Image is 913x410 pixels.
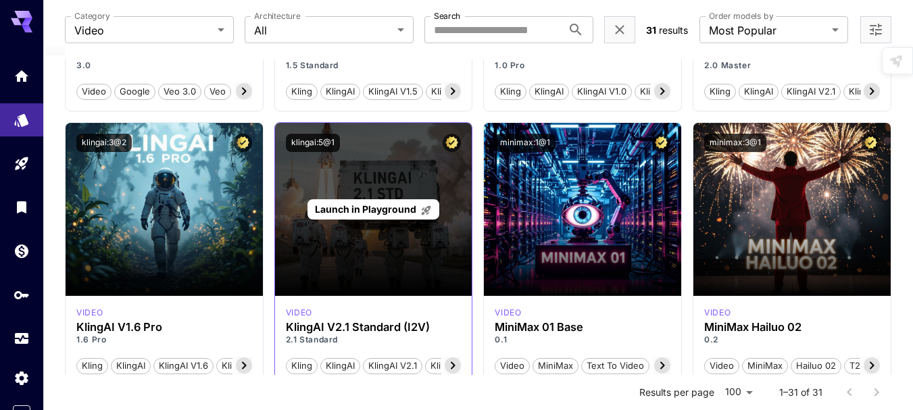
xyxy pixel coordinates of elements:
[425,357,524,374] button: KlingAI v2.1 Standard
[495,59,670,72] p: 1.0 Pro
[204,82,231,100] button: Veo
[159,85,201,99] span: Veo 3.0
[659,24,688,36] span: results
[704,321,880,334] h3: MiniMax Hailuo 02
[652,134,670,152] button: Certified Model – Vetted for best performance and includes a commercial license.
[612,22,628,39] button: Clear filters (1)
[321,359,360,373] span: KlingAI
[704,307,731,319] div: minimax_hailuo_02
[76,82,112,100] button: Video
[364,359,422,373] span: KlingAI v2.1
[364,85,422,99] span: KlingAI v1.5
[709,22,826,39] span: Most Popular
[320,357,360,374] button: KlingAI
[234,134,252,152] button: Certified Model – Vetted for best performance and includes a commercial license.
[153,357,214,374] button: KlingAI v1.6
[791,357,841,374] button: Hailuo 02
[533,357,578,374] button: MiniMax
[286,357,318,374] button: Kling
[495,85,526,99] span: Kling
[286,334,462,346] p: 2.1 Standard
[709,10,773,22] label: Order models by
[217,359,293,373] span: KlingAI v1.6 Pro
[639,386,714,399] p: Results per page
[533,359,578,373] span: MiniMax
[572,85,631,99] span: KlingAI v1.0
[495,357,530,374] button: Video
[286,82,318,100] button: Kling
[76,134,132,152] button: klingai:3@2
[76,307,103,319] div: klingai_1_6_pro
[74,22,212,39] span: Video
[254,22,392,39] span: All
[158,82,201,100] button: Veo 3.0
[315,203,416,215] span: Launch in Playground
[443,134,461,152] button: Certified Model – Vetted for best performance and includes a commercial license.
[845,359,871,373] span: T2V
[781,82,841,100] button: KlingAI v2.1
[76,321,252,334] h3: KlingAI V1.6 Pro
[112,359,150,373] span: KlingAI
[363,357,422,374] button: KlingAI v2.1
[77,85,111,99] span: Video
[739,85,778,99] span: KlingAI
[844,357,872,374] button: T2V
[791,359,841,373] span: Hailuo 02
[14,369,30,386] div: Settings
[739,82,779,100] button: KlingAI
[254,10,300,22] label: Architecture
[720,382,758,402] div: 100
[705,85,735,99] span: Kling
[495,334,670,346] p: 0.1
[286,307,312,319] p: video
[743,359,787,373] span: MiniMax
[782,85,840,99] span: KlingAI v2.1
[286,321,462,334] h3: KlingAI V2.1 Standard (I2V)
[581,357,649,374] button: Text To Video
[74,10,110,22] label: Category
[704,82,736,100] button: Kling
[635,85,711,99] span: KlingAI v1.0 Pro
[115,85,155,99] span: Google
[582,359,649,373] span: Text To Video
[704,334,880,346] p: 0.2
[705,359,739,373] span: Video
[742,357,788,374] button: MiniMax
[77,359,107,373] span: Kling
[14,242,30,259] div: Wallet
[14,107,30,124] div: Models
[14,155,30,172] div: Playground
[646,24,656,36] span: 31
[286,307,312,319] div: klingai_2_1_std
[363,82,423,100] button: KlingAI v1.5
[426,82,526,100] button: KlingAI v1.5 Standard
[14,68,30,84] div: Home
[495,82,526,100] button: Kling
[286,134,340,152] button: klingai:5@1
[76,334,252,346] p: 1.6 Pro
[76,357,108,374] button: Kling
[495,321,670,334] h3: MiniMax 01 Base
[495,359,529,373] span: Video
[426,359,524,373] span: KlingAI v2.1 Standard
[862,134,880,152] button: Certified Model – Vetted for best performance and includes a commercial license.
[635,82,712,100] button: KlingAI v1.0 Pro
[216,357,293,374] button: KlingAI v1.6 Pro
[76,307,103,319] p: video
[205,85,230,99] span: Veo
[287,85,317,99] span: Kling
[321,85,360,99] span: KlingAI
[426,85,525,99] span: KlingAI v1.5 Standard
[704,357,739,374] button: Video
[530,85,568,99] span: KlingAI
[114,82,155,100] button: Google
[76,59,252,72] p: 3.0
[779,386,822,399] p: 1–31 of 31
[307,199,439,220] a: Launch in Playground
[704,307,731,319] p: video
[111,357,151,374] button: KlingAI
